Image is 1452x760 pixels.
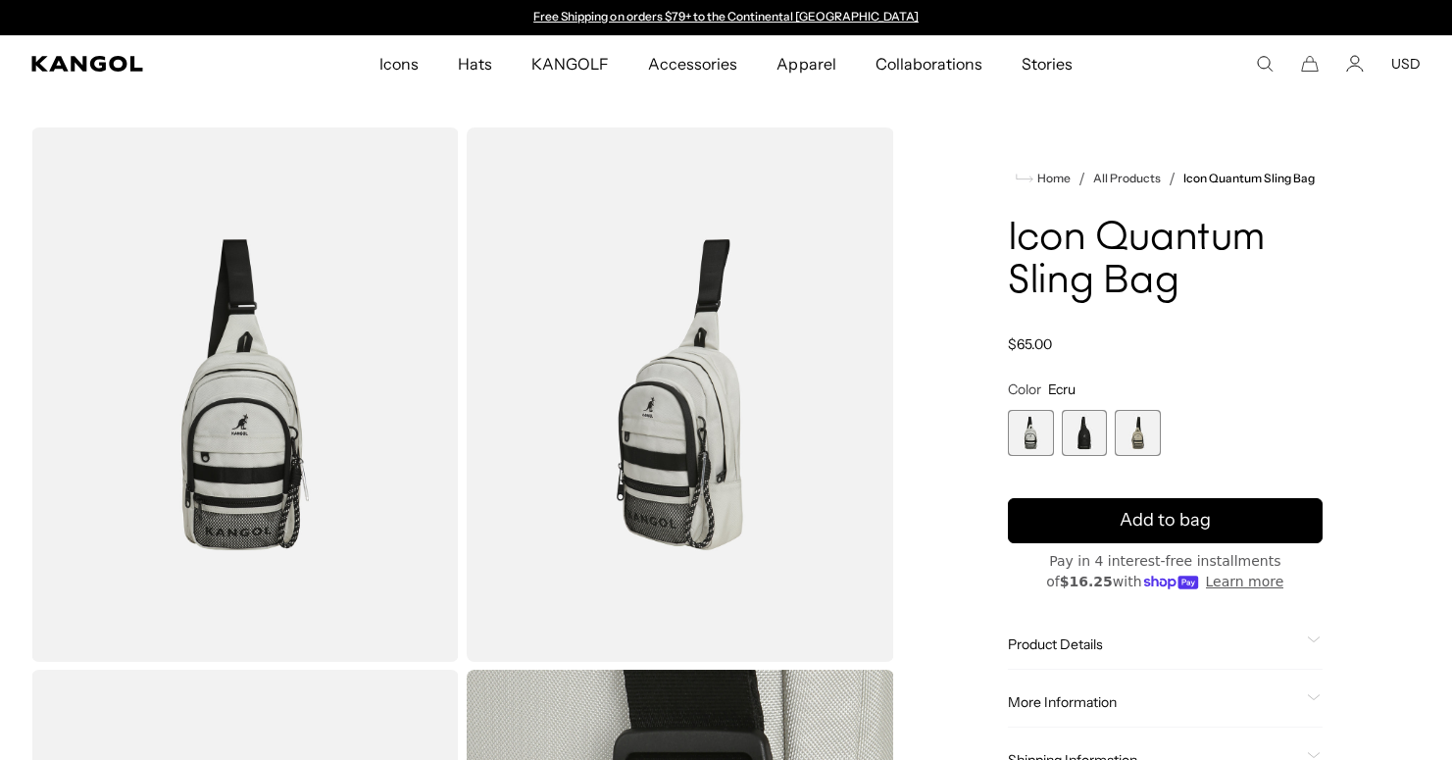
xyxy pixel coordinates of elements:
[1008,410,1054,456] label: Light Grey
[1048,380,1076,398] span: Ecru
[1115,410,1161,456] label: Ecru
[1093,172,1161,185] a: All Products
[531,35,609,92] span: KANGOLF
[360,35,438,92] a: Icons
[1071,167,1085,190] li: /
[1062,410,1108,456] div: 2 of 3
[31,127,459,662] img: color-light-grey
[1008,693,1299,711] span: More Information
[525,10,928,25] div: Announcement
[1120,507,1211,533] span: Add to bag
[1002,35,1092,92] a: Stories
[1062,410,1108,456] label: Black
[1115,410,1161,456] div: 3 of 3
[1301,55,1319,73] button: Cart
[1008,635,1299,653] span: Product Details
[31,56,250,72] a: Kangol
[1008,218,1323,304] h1: Icon Quantum Sling Bag
[1008,167,1323,190] nav: breadcrumbs
[458,35,492,92] span: Hats
[876,35,982,92] span: Collaborations
[1391,55,1421,73] button: USD
[1008,380,1041,398] span: Color
[512,35,628,92] a: KANGOLF
[1033,172,1071,185] span: Home
[648,35,737,92] span: Accessories
[1256,55,1274,73] summary: Search here
[856,35,1002,92] a: Collaborations
[533,9,919,24] a: Free Shipping on orders $79+ to the Continental [GEOGRAPHIC_DATA]
[1161,167,1176,190] li: /
[1183,172,1315,185] a: Icon Quantum Sling Bag
[757,35,855,92] a: Apparel
[1008,410,1054,456] div: 1 of 3
[1346,55,1364,73] a: Account
[1008,335,1052,353] span: $65.00
[1022,35,1073,92] span: Stories
[467,127,894,662] img: color-light-grey
[438,35,512,92] a: Hats
[379,35,419,92] span: Icons
[1016,170,1071,187] a: Home
[1008,498,1323,543] button: Add to bag
[525,10,928,25] slideshow-component: Announcement bar
[628,35,757,92] a: Accessories
[525,10,928,25] div: 1 of 2
[776,35,835,92] span: Apparel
